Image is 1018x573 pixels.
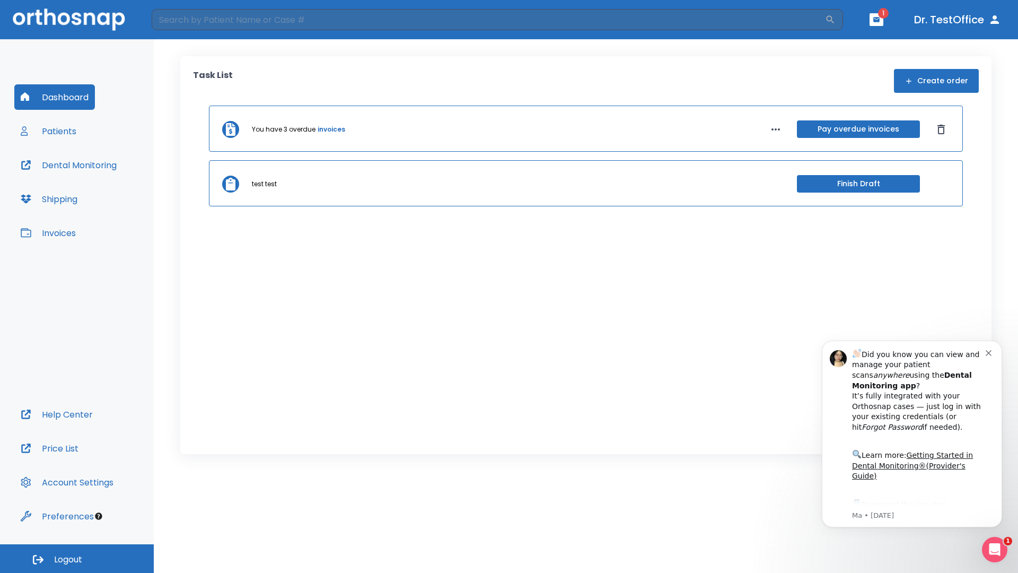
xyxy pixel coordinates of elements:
[14,436,85,461] button: Price List
[878,8,889,19] span: 1
[982,537,1007,562] iframe: Intercom live chat
[180,23,188,31] button: Dismiss notification
[14,220,82,246] button: Invoices
[14,186,84,212] button: Shipping
[152,9,825,30] input: Search by Patient Name or Case #
[933,121,950,138] button: Dismiss
[14,118,83,144] button: Patients
[797,120,920,138] button: Pay overdue invoices
[252,179,277,189] p: test test
[797,175,920,193] button: Finish Draft
[910,10,1005,29] button: Dr. TestOffice
[193,69,233,93] p: Task List
[252,125,315,134] p: You have 3 overdue
[14,470,120,495] button: Account Settings
[13,8,125,30] img: Orthosnap
[46,176,141,195] a: App Store
[14,402,99,427] button: Help Center
[46,186,180,196] p: Message from Ma, sent 2w ago
[46,173,180,227] div: Download the app: | ​ Let us know if you need help getting started!
[806,325,1018,544] iframe: Intercom notifications message
[14,503,100,529] button: Preferences
[894,69,979,93] button: Create order
[14,84,95,110] button: Dashboard
[54,554,82,566] span: Logout
[318,125,345,134] a: invoices
[94,511,103,521] div: Tooltip anchor
[14,152,123,178] button: Dental Monitoring
[1004,537,1012,545] span: 1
